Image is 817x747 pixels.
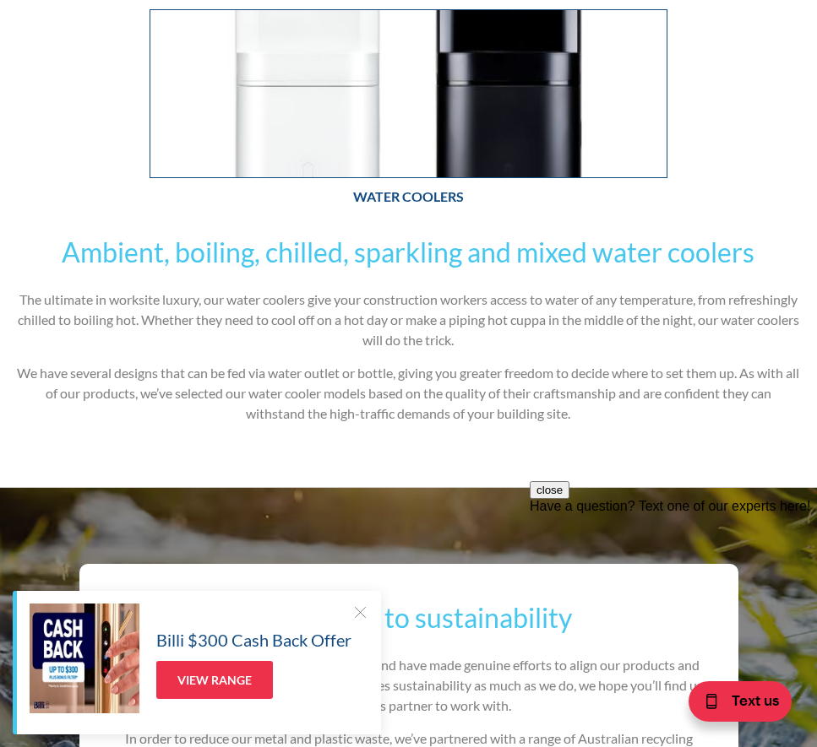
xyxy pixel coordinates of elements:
iframe: podium webchat widget bubble [648,663,817,747]
p: We take our social responsibilities seriously, and have made genuine efforts to align our product... [96,655,722,716]
img: Water Coolers [150,10,667,177]
h6: Water Coolers [150,187,667,207]
h2: Committed to sustainability [96,598,722,638]
p: We have several designs that can be fed via water outlet or bottle, giving you greater freedom to... [17,363,800,424]
h5: Billi $300 Cash Back Offer [156,627,351,652]
iframe: podium webchat widget prompt [530,481,817,684]
a: Water CoolersWater Coolers [150,9,667,215]
p: The ultimate in worksite luxury, our water coolers give your construction workers access to water... [17,290,800,350]
h2: Ambient, boiling, chilled, sparkling and mixed water coolers [17,232,800,273]
a: View Range [156,661,273,699]
img: Billi $300 Cash Back Offer [30,604,139,713]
